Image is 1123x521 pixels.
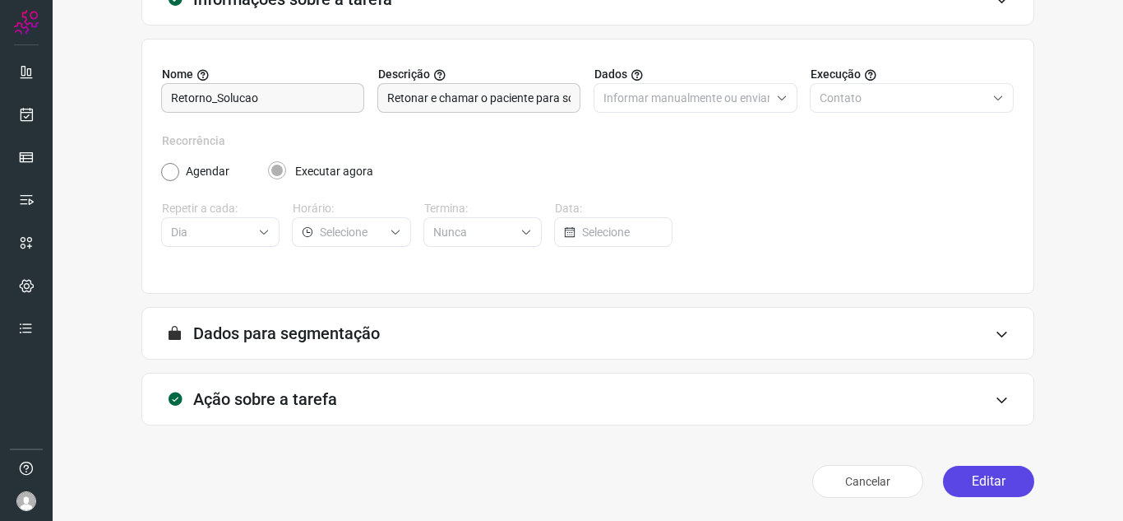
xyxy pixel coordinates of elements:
input: Selecione o tipo de envio [603,84,769,112]
label: Agendar [186,163,229,180]
span: Execução [811,66,861,83]
input: Selecione [320,218,382,246]
input: Selecione [433,218,514,246]
input: Selecione o tipo de envio [820,84,986,112]
span: Nome [162,66,193,83]
label: Recorrência [162,133,1014,150]
img: avatar-user-boy.jpg [16,491,36,511]
h3: Dados para segmentação [193,323,380,343]
label: Data: [555,200,672,217]
label: Termina: [424,200,542,217]
span: Descrição [378,66,430,83]
input: Selecione [171,218,252,246]
input: Digite o nome para a sua tarefa. [171,84,354,112]
label: Horário: [293,200,410,217]
label: Executar agora [295,163,373,180]
input: Selecione [582,218,662,246]
input: Forneça uma breve descrição da sua tarefa. [387,84,571,112]
h3: Ação sobre a tarefa [193,389,337,409]
button: Cancelar [812,465,923,498]
img: Logo [14,10,39,35]
span: Dados [594,66,627,83]
label: Repetir a cada: [162,200,280,217]
button: Editar [943,466,1034,497]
